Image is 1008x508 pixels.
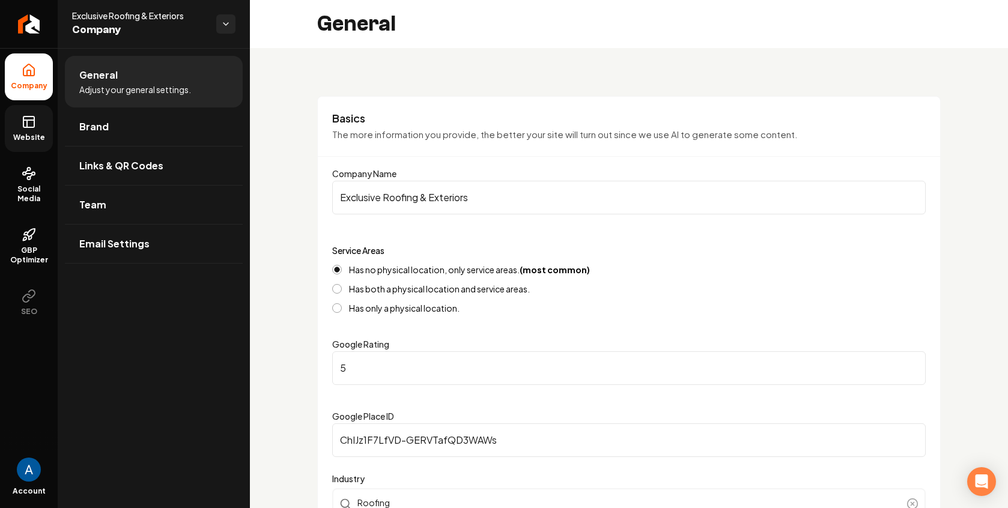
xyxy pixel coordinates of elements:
[79,237,150,251] span: Email Settings
[79,119,109,134] span: Brand
[65,225,243,263] a: Email Settings
[967,467,996,496] div: Open Intercom Messenger
[332,471,926,486] label: Industry
[79,159,163,173] span: Links & QR Codes
[17,458,41,482] button: Open user button
[72,10,207,22] span: Exclusive Roofing & Exteriors
[317,12,396,36] h2: General
[5,246,53,265] span: GBP Optimizer
[332,339,389,349] label: Google Rating
[6,81,52,91] span: Company
[332,351,926,385] input: Google Rating
[13,486,46,496] span: Account
[65,107,243,146] a: Brand
[349,285,530,293] label: Has both a physical location and service areas.
[5,105,53,152] a: Website
[332,423,926,457] input: Google Place ID
[5,157,53,213] a: Social Media
[16,307,42,316] span: SEO
[79,83,191,95] span: Adjust your general settings.
[5,184,53,204] span: Social Media
[79,68,118,82] span: General
[332,111,926,125] h3: Basics
[332,128,926,142] p: The more information you provide, the better your site will turn out since we use AI to generate ...
[72,22,207,38] span: Company
[18,14,40,34] img: Rebolt Logo
[5,279,53,326] button: SEO
[332,411,394,422] label: Google Place ID
[65,186,243,224] a: Team
[5,218,53,274] a: GBP Optimizer
[332,168,396,179] label: Company Name
[17,458,41,482] img: Andrew Magana
[520,264,590,275] strong: (most common)
[79,198,106,212] span: Team
[8,133,50,142] span: Website
[349,304,460,312] label: Has only a physical location.
[332,181,926,214] input: Company Name
[349,265,590,274] label: Has no physical location, only service areas.
[332,245,384,256] label: Service Areas
[65,147,243,185] a: Links & QR Codes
